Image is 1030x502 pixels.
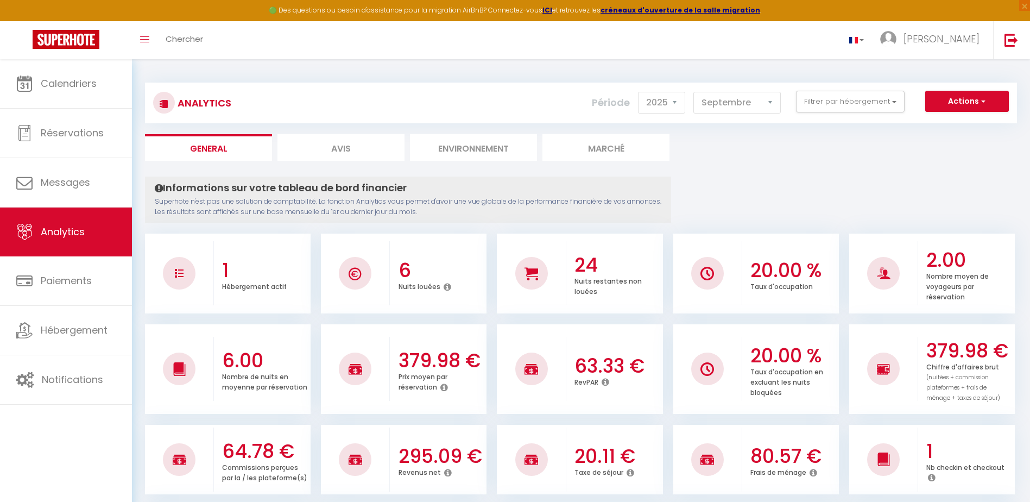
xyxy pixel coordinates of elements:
[872,21,993,59] a: ... [PERSON_NAME]
[542,134,669,161] li: Marché
[750,344,836,367] h3: 20.00 %
[410,134,537,161] li: Environnement
[399,349,484,372] h3: 379.98 €
[574,254,660,277] h3: 24
[592,91,630,115] label: Période
[926,440,1012,463] h3: 1
[750,280,813,291] p: Taux d'occupation
[399,259,484,282] h3: 6
[41,77,97,90] span: Calendriers
[926,249,1012,272] h3: 2.00
[926,360,1000,403] p: Chiffre d'affaires brut
[222,440,308,463] h3: 64.78 €
[222,461,307,482] p: Commissions perçues par la / les plateforme(s)
[796,91,905,112] button: Filtrer par hébergement
[880,31,896,47] img: ...
[399,466,441,477] p: Revenus net
[1004,33,1018,47] img: logout
[399,280,440,291] p: Nuits louées
[750,365,823,397] p: Taux d'occupation en excluant les nuits bloquées
[222,349,308,372] h3: 6.00
[222,370,307,392] p: Nombre de nuits en moyenne par réservation
[574,445,660,468] h3: 20.11 €
[155,182,661,194] h4: Informations sur votre tableau de bord financier
[277,134,405,161] li: Avis
[157,21,211,59] a: Chercher
[399,370,447,392] p: Prix moyen par réservation
[42,373,103,386] span: Notifications
[750,259,836,282] h3: 20.00 %
[926,461,1004,472] p: Nb checkin et checkout
[574,355,660,378] h3: 63.33 €
[41,274,92,287] span: Paiements
[574,274,642,296] p: Nuits restantes non louées
[41,126,104,140] span: Réservations
[926,269,989,302] p: Nombre moyen de voyageurs par réservation
[222,259,308,282] h3: 1
[926,340,1012,362] h3: 379.98 €
[166,33,203,45] span: Chercher
[41,323,108,337] span: Hébergement
[155,197,661,217] p: Superhote n'est pas une solution de comptabilité. La fonction Analytics vous permet d'avoir une v...
[926,373,1000,402] span: (nuitées + commission plateformes + frais de ménage + taxes de séjour)
[175,91,231,115] h3: Analytics
[750,466,806,477] p: Frais de ménage
[750,445,836,468] h3: 80.57 €
[903,32,980,46] span: [PERSON_NAME]
[41,225,85,239] span: Analytics
[175,269,184,278] img: NO IMAGE
[700,362,714,376] img: NO IMAGE
[9,4,41,37] button: Ouvrir le widget de chat LiveChat
[399,445,484,468] h3: 295.09 €
[542,5,552,15] a: ICI
[41,175,90,189] span: Messages
[145,134,272,161] li: General
[877,362,890,375] img: NO IMAGE
[574,375,598,387] p: RevPAR
[33,30,99,49] img: Super Booking
[925,91,1009,112] button: Actions
[574,466,623,477] p: Taxe de séjour
[601,5,760,15] a: créneaux d'ouverture de la salle migration
[222,280,287,291] p: Hébergement actif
